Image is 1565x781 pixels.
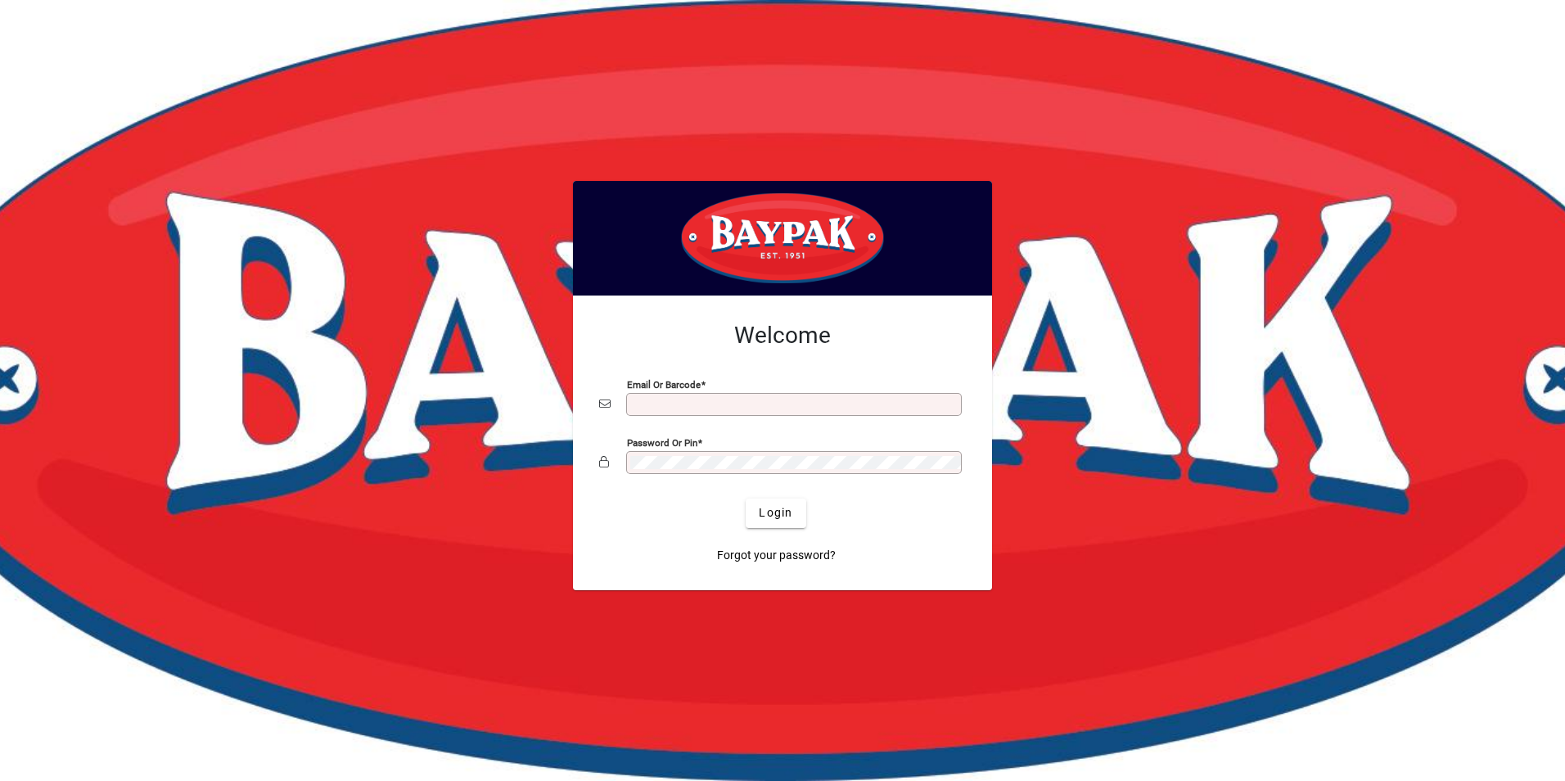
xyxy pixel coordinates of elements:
button: Login [746,499,805,528]
span: Login [759,504,792,521]
span: Forgot your password? [717,547,836,564]
a: Forgot your password? [710,541,842,571]
mat-label: Email or Barcode [627,378,701,390]
mat-label: Password or Pin [627,436,697,448]
h2: Welcome [599,322,966,350]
